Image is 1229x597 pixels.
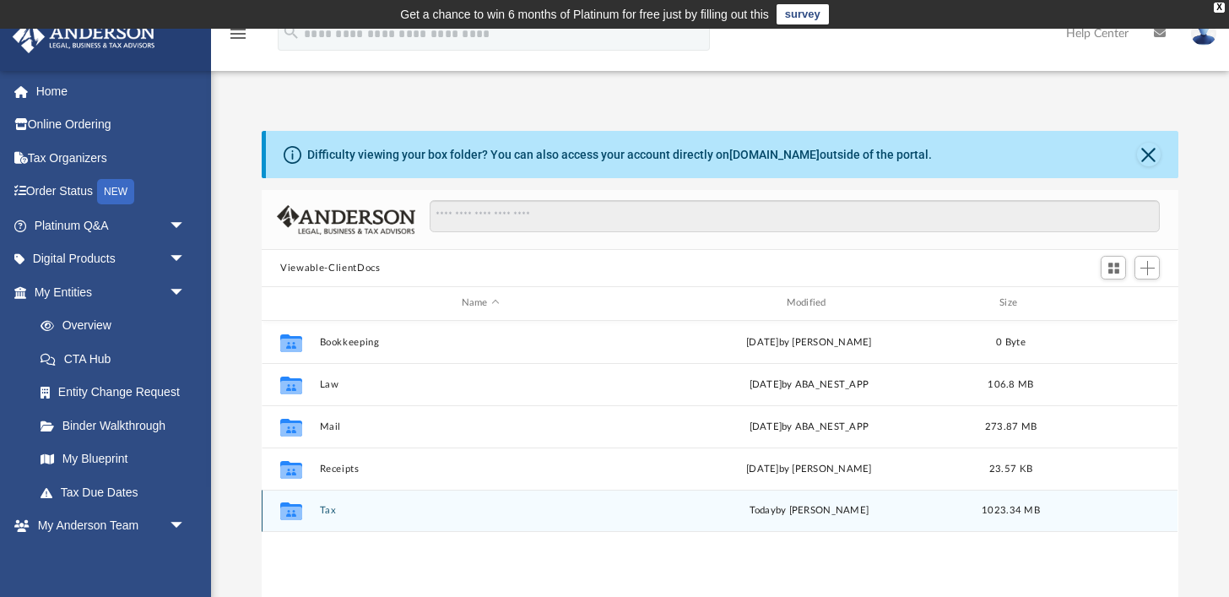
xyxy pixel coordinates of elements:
a: Order StatusNEW [12,175,211,209]
a: Entity Change Request [24,376,211,410]
button: Add [1134,256,1160,280]
a: Tax Due Dates [24,475,211,509]
span: 1023.34 MB [982,506,1040,515]
span: [DATE] [750,421,782,431]
input: Search files and folders [430,200,1160,232]
a: Overview [24,309,211,343]
a: Online Ordering [12,108,211,142]
button: Viewable-ClientDocs [280,261,380,276]
span: today [750,506,776,515]
button: Mail [320,421,642,432]
a: Tax Organizers [12,141,211,175]
div: Modified [648,296,970,311]
div: id [269,296,311,311]
button: Close [1137,143,1161,166]
a: Platinum Q&Aarrow_drop_down [12,209,211,242]
div: [DATE] by [PERSON_NAME] [648,461,970,476]
div: Get a chance to win 6 months of Platinum for free just by filling out this [400,4,769,24]
span: arrow_drop_down [169,275,203,310]
a: Binder Walkthrough [24,409,211,442]
i: menu [228,24,248,44]
div: close [1214,3,1225,13]
span: arrow_drop_down [169,509,203,544]
div: Difficulty viewing your box folder? You can also access your account directly on outside of the p... [307,146,932,164]
button: Tax [320,505,642,516]
div: NEW [97,179,134,204]
button: Receipts [320,464,642,475]
img: Anderson Advisors Platinum Portal [8,20,160,53]
a: My Entitiesarrow_drop_down [12,275,211,309]
span: 106.8 MB [988,379,1034,388]
a: My Blueprint [24,442,203,476]
div: Size [977,296,1045,311]
img: User Pic [1191,21,1216,46]
div: id [1053,296,1171,311]
span: 0 Byte [997,337,1026,346]
button: Law [320,379,642,390]
a: Home [12,74,211,108]
div: Name [319,296,641,311]
div: [DATE] by [PERSON_NAME] [648,334,970,350]
a: My Anderson Teamarrow_drop_down [12,509,203,543]
button: Switch to Grid View [1101,256,1126,280]
a: [DOMAIN_NAME] [729,148,820,161]
div: [DATE] by ABA_NEST_APP [648,377,970,392]
a: Digital Productsarrow_drop_down [12,242,211,276]
div: by [PERSON_NAME] [648,503,970,518]
span: 273.87 MB [985,421,1037,431]
button: Bookkeeping [320,337,642,348]
a: CTA Hub [24,342,211,376]
div: by ABA_NEST_APP [648,419,970,434]
a: survey [777,4,829,24]
span: arrow_drop_down [169,209,203,243]
a: menu [228,32,248,44]
span: arrow_drop_down [169,242,203,277]
i: search [282,23,300,41]
span: 23.57 KB [989,464,1032,473]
